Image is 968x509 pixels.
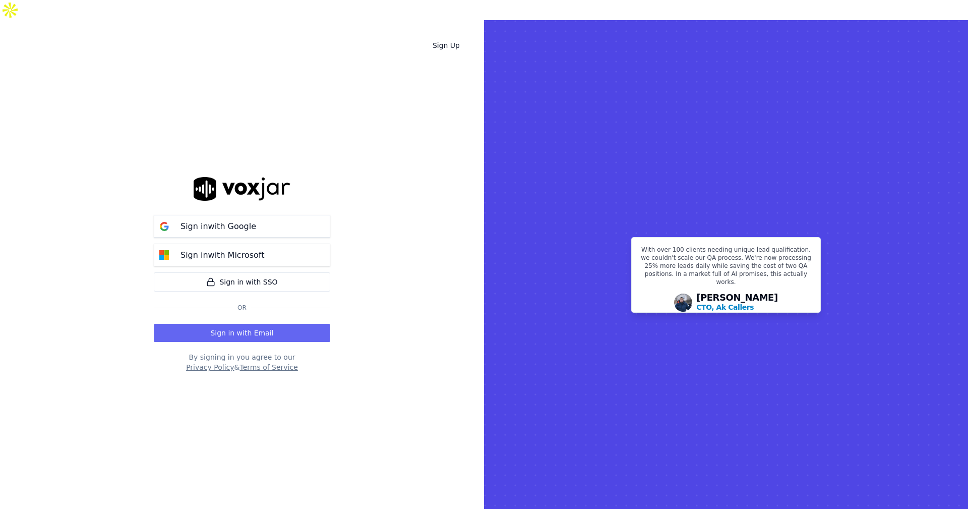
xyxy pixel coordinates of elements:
p: With over 100 clients needing unique lead qualification, we couldn't scale our QA process. We're ... [638,246,814,290]
img: google Sign in button [154,216,174,237]
div: By signing in you agree to our & [154,352,330,372]
button: Privacy Policy [186,362,234,372]
span: Or [233,304,251,312]
div: [PERSON_NAME] [696,293,778,312]
button: Terms of Service [239,362,297,372]
button: Sign in with Email [154,324,330,342]
a: Sign in with SSO [154,272,330,292]
img: microsoft Sign in button [154,245,174,265]
img: logo [194,177,290,201]
p: CTO, Ak Callers [696,302,754,312]
button: Sign inwith Google [154,215,330,238]
button: Sign inwith Microsoft [154,244,330,266]
p: Sign in with Microsoft [180,249,264,261]
a: Sign Up [425,36,468,54]
img: Avatar [674,294,692,312]
p: Sign in with Google [180,220,256,233]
